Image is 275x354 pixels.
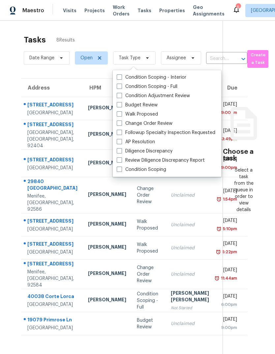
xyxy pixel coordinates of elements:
div: Menifee, [GEOGRAPHIC_DATA], 92584 [27,269,77,288]
div: Walk Proposed [137,241,160,255]
span: Properties [159,7,185,14]
th: Address [21,79,83,97]
img: Overdue Alarm Icon [216,196,222,203]
span: Maestro [22,7,44,14]
div: [PERSON_NAME] [88,244,126,252]
label: Condition Scoping [117,166,166,173]
th: HPM [83,79,132,97]
div: [STREET_ADDRESS] [27,101,77,110]
span: 8 Results [56,37,75,43]
label: Condition Scoping - Interior [117,74,186,81]
div: Select a task from the queue in order to view details [233,167,254,213]
div: Condition Scoping - Full [137,291,160,311]
button: Create a Task [247,50,268,68]
div: Unclaimed [171,222,209,228]
div: [STREET_ADDRESS] [27,156,77,165]
div: [GEOGRAPHIC_DATA] [27,226,77,232]
label: Diligence Discrepancy [117,148,172,154]
div: Change Order Review [137,185,160,205]
span: Open [80,55,93,61]
div: 5:22pm [221,249,237,255]
label: Change Order Review [117,120,172,127]
span: Projects [84,7,105,14]
div: [DATE] [220,293,237,301]
span: Tasks [137,8,151,13]
div: [GEOGRAPHIC_DATA] [27,325,77,331]
div: [PERSON_NAME] [88,104,126,113]
div: 5 [236,4,240,11]
div: [DATE] [220,267,237,275]
div: 11:44am [220,275,237,282]
img: Overdue Alarm Icon [216,249,221,255]
div: [STREET_ADDRESS] [27,121,77,129]
img: Overdue Alarm Icon [214,275,220,282]
div: [STREET_ADDRESS] [27,260,77,269]
div: Budget Review [137,317,160,330]
label: Condition Scoping - Full [117,83,177,90]
h3: Choose a task [223,149,264,162]
div: [DATE] [220,316,237,324]
div: 6:00pm [220,301,237,308]
input: Search by address [206,54,229,64]
span: Create a Task [251,51,265,67]
span: Work Orders [113,4,130,17]
span: Geo Assignments [193,4,225,17]
div: 5:10pm [222,226,237,232]
div: [GEOGRAPHIC_DATA] [27,249,77,256]
label: Review Diligence Discrepancy Report [117,157,205,164]
div: Menifee, [GEOGRAPHIC_DATA], 92586 [27,193,77,213]
div: [PERSON_NAME] [PERSON_NAME] [171,290,209,305]
div: Unclaimed [171,271,209,278]
div: [GEOGRAPHIC_DATA], [GEOGRAPHIC_DATA], 92404 [27,129,77,149]
label: Condition Adjustment Review [117,93,190,99]
div: 40038 Corte Lorca [27,293,77,301]
div: 19079 Primrose Ln [27,316,77,325]
div: Walk Proposed [137,218,160,231]
div: [PERSON_NAME] [88,131,126,139]
div: [STREET_ADDRESS] [27,218,77,226]
div: [DATE] [220,188,237,196]
div: Change Order Review [137,264,160,284]
div: Unclaimed [171,245,209,251]
div: [GEOGRAPHIC_DATA] [27,110,77,116]
div: [STREET_ADDRESS] [27,241,77,249]
div: [PERSON_NAME] [88,296,126,305]
div: Not Started [171,305,209,311]
div: [PERSON_NAME] [88,270,126,278]
label: Followup Specialty Inspection Requested [117,129,215,136]
img: Overdue Alarm Icon [216,226,222,232]
div: [PERSON_NAME] [88,221,126,229]
label: Budget Review [117,102,158,108]
div: Unclaimed [171,320,209,327]
span: Date Range [29,55,54,61]
div: Unclaimed [171,192,209,199]
span: Visits [63,7,76,14]
div: [GEOGRAPHIC_DATA] [27,165,77,171]
span: Assignee [167,55,186,61]
div: [PERSON_NAME] [88,159,126,168]
button: Open [239,54,248,64]
h2: Tasks [24,37,46,43]
label: AP Resolution [117,139,155,145]
div: [DATE] [220,240,237,249]
label: Walk Proposed [117,111,158,118]
div: [PERSON_NAME] [88,191,126,199]
span: Task Type [119,55,140,61]
div: 9:00pm [220,324,237,331]
div: [DATE] [220,217,237,226]
div: 29840 [GEOGRAPHIC_DATA] [27,178,77,193]
div: 1:54pm [222,196,237,203]
div: [GEOGRAPHIC_DATA] [27,301,77,308]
